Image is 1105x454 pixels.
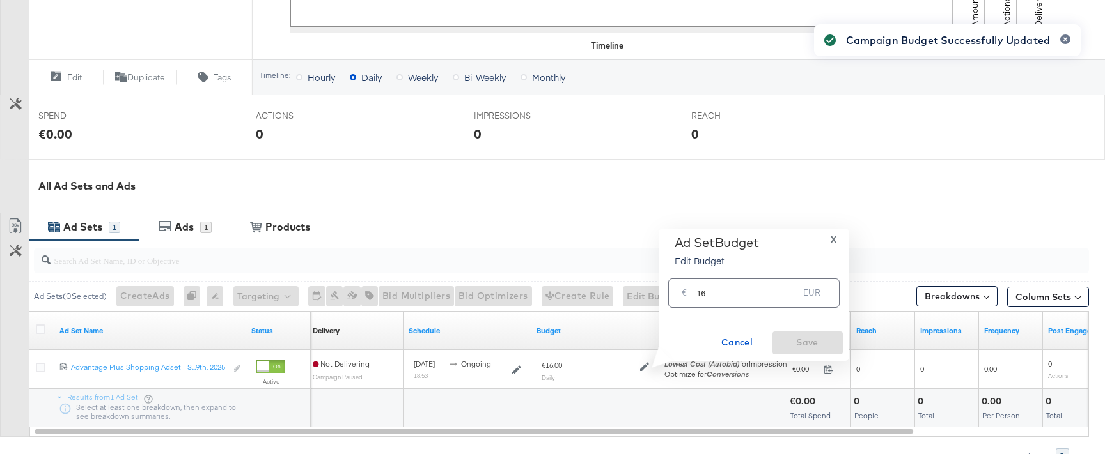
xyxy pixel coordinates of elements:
div: €0.00 [38,125,72,143]
sub: Campaign Paused [313,373,363,381]
a: Shows when your Ad Set is scheduled to deliver. [409,326,526,336]
span: Monthly [532,71,565,84]
span: ACTIONS [256,110,352,122]
a: Advantage Plus Shopping Adset - S...9th, 2025 [71,362,226,375]
a: Your Ad Set name. [59,326,241,336]
input: Enter your budget [697,274,799,301]
div: Advantage Plus Shopping Adset - S...9th, 2025 [71,362,226,372]
sub: Daily [542,374,555,381]
div: Timeline: [259,71,291,80]
div: 0.00 [982,395,1005,407]
p: Edit Budget [675,254,759,267]
em: Lowest Cost (Autobid) [664,359,740,368]
span: Tags [214,72,231,84]
div: €0.00 [790,395,819,407]
div: Ad Sets [63,220,102,234]
div: €16.00 [542,360,562,370]
span: Cancel [707,335,767,351]
span: SPEND [38,110,134,122]
div: 1 [109,222,120,233]
a: Reflects the ability of your Ad Set to achieve delivery based on ad states, schedule and budget. [313,326,340,336]
span: Per Person [982,411,1020,420]
span: Edit [67,72,82,84]
div: Ad Sets ( 0 Selected) [34,291,107,302]
div: Optimize for [664,369,791,379]
div: Ads [175,220,194,234]
span: Total [918,411,934,420]
a: Shows the current state of your Ad Set. [251,326,305,336]
div: 0 [256,125,263,143]
button: Tags [177,70,252,85]
div: Products [265,220,310,234]
span: REACH [691,110,787,122]
input: Search Ad Set Name, ID or Objective [51,243,993,268]
div: 0 [474,125,482,143]
div: EUR [798,284,826,307]
button: Cancel [702,331,772,354]
div: 1 [200,222,212,233]
button: Edit [28,70,103,85]
span: Bi-Weekly [464,71,506,84]
button: Duplicate [103,70,178,85]
span: [DATE] [414,359,435,368]
div: € [677,284,692,307]
span: ongoing [461,359,491,368]
div: Delivery [313,326,340,336]
div: Campaign Budget Successfully Updated [846,33,1050,48]
span: Total Spend [790,411,831,420]
div: All Ad Sets and Ads [38,179,1105,193]
em: Conversions [707,369,749,379]
a: Shows the current budget of Ad Set. [537,326,654,336]
span: Not Delivering [313,359,370,368]
span: People [854,411,879,420]
span: for Impressions [664,359,791,368]
div: 0 [184,286,207,306]
label: Active [256,377,285,386]
span: Daily [361,71,382,84]
span: €0.00 [792,364,819,374]
span: Duplicate [127,72,165,84]
div: 0 [918,395,927,407]
span: IMPRESSIONS [474,110,570,122]
span: Weekly [408,71,438,84]
sub: 18:53 [414,372,428,379]
div: 0 [691,125,699,143]
div: Ad Set Budget [675,235,759,250]
span: Total [1046,411,1062,420]
div: 0 [1046,395,1055,407]
div: 0 [854,395,863,407]
span: Hourly [308,71,335,84]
